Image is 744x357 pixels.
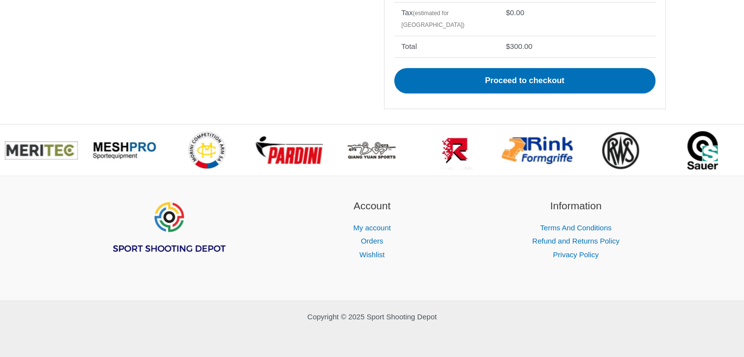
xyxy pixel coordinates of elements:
a: My account [353,223,391,232]
aside: Footer Widget 1 [79,198,258,277]
h2: Information [486,198,666,214]
a: Proceed to checkout [394,68,655,93]
bdi: 0.00 [506,8,524,17]
a: Wishlist [360,250,385,259]
th: Tax [394,2,499,36]
nav: Account [282,221,462,262]
span: $ [506,42,510,50]
th: Total [394,36,499,58]
a: Privacy Policy [553,250,598,259]
small: (estimated for [GEOGRAPHIC_DATA]) [402,10,465,28]
aside: Footer Widget 3 [486,198,666,262]
nav: Information [486,221,666,262]
aside: Footer Widget 2 [282,198,462,262]
a: Terms And Conditions [540,223,611,232]
a: Refund and Returns Policy [532,237,619,245]
span: $ [506,8,510,17]
a: Orders [361,237,383,245]
h2: Account [282,198,462,214]
bdi: 300.00 [506,42,532,50]
p: Copyright © 2025 Sport Shooting Depot [79,310,666,324]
